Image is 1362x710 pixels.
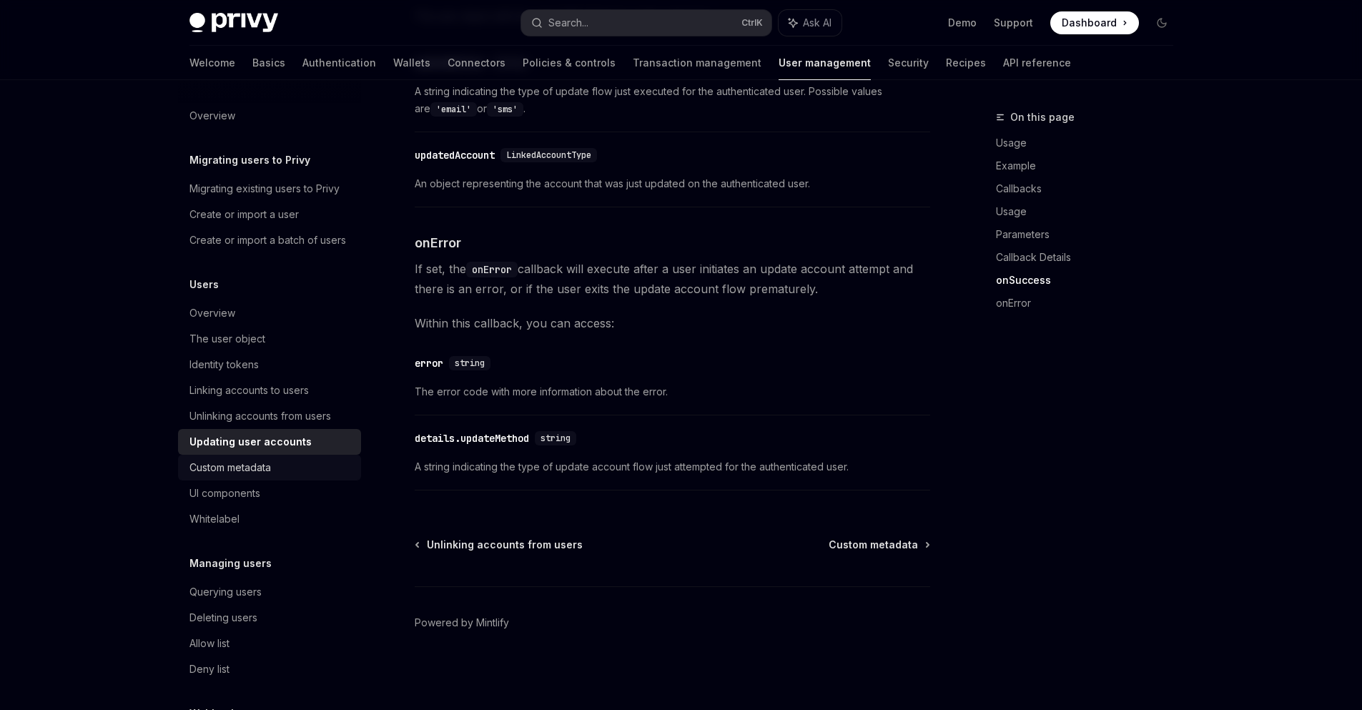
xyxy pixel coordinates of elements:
div: Overview [189,305,235,322]
code: onError [466,262,518,277]
div: Whitelabel [189,511,240,528]
a: Transaction management [633,46,761,80]
a: Deny list [178,656,361,682]
a: Whitelabel [178,506,361,532]
div: Identity tokens [189,356,259,373]
img: dark logo [189,13,278,33]
div: error [415,356,443,370]
a: The user object [178,326,361,352]
a: Overview [178,103,361,129]
a: Dashboard [1050,11,1139,34]
span: Custom metadata [829,538,918,552]
span: Unlinking accounts from users [427,538,583,552]
button: Ask AI [779,10,842,36]
a: Powered by Mintlify [415,616,509,630]
a: UI components [178,480,361,506]
span: string [541,433,571,444]
span: Dashboard [1062,16,1117,30]
a: Allow list [178,631,361,656]
a: Welcome [189,46,235,80]
a: User management [779,46,871,80]
a: Policies & controls [523,46,616,80]
span: Within this callback, you can access: [415,313,930,333]
a: Unlinking accounts from users [178,403,361,429]
a: Callbacks [996,177,1185,200]
div: Custom metadata [189,459,271,476]
h5: Users [189,276,219,293]
a: Identity tokens [178,352,361,378]
div: Create or import a user [189,206,299,223]
div: Unlinking accounts from users [189,408,331,425]
a: onSuccess [996,269,1185,292]
code: 'email' [430,102,477,117]
a: Usage [996,200,1185,223]
a: Example [996,154,1185,177]
span: On this page [1010,109,1075,126]
a: Usage [996,132,1185,154]
a: Wallets [393,46,430,80]
a: Demo [948,16,977,30]
div: UI components [189,485,260,502]
a: Parameters [996,223,1185,246]
a: Create or import a user [178,202,361,227]
h5: Managing users [189,555,272,572]
a: Overview [178,300,361,326]
a: Linking accounts to users [178,378,361,403]
button: Toggle dark mode [1150,11,1173,34]
div: Deleting users [189,609,257,626]
a: Migrating existing users to Privy [178,176,361,202]
a: Create or import a batch of users [178,227,361,253]
button: Search...CtrlK [521,10,771,36]
div: Deny list [189,661,230,678]
a: Recipes [946,46,986,80]
a: Unlinking accounts from users [416,538,583,552]
a: API reference [1003,46,1071,80]
span: An object representing the account that was just updated on the authenticated user. [415,175,930,192]
span: If set, the callback will execute after a user initiates an update account attempt and there is a... [415,259,930,299]
a: Callback Details [996,246,1185,269]
a: onError [996,292,1185,315]
a: Support [994,16,1033,30]
a: Updating user accounts [178,429,361,455]
div: Linking accounts to users [189,382,309,399]
a: Authentication [302,46,376,80]
div: Search... [548,14,588,31]
div: The user object [189,330,265,347]
h5: Migrating users to Privy [189,152,310,169]
a: Basics [252,46,285,80]
a: Connectors [448,46,505,80]
div: Allow list [189,635,230,652]
div: updatedAccount [415,148,495,162]
div: Updating user accounts [189,433,312,450]
span: Ctrl K [741,17,763,29]
span: string [455,358,485,369]
a: Security [888,46,929,80]
span: The error code with more information about the error. [415,383,930,400]
span: A string indicating the type of update account flow just attempted for the authenticated user. [415,458,930,475]
code: 'sms' [487,102,523,117]
div: Overview [189,107,235,124]
span: Ask AI [803,16,831,30]
a: Querying users [178,579,361,605]
div: Migrating existing users to Privy [189,180,340,197]
a: Custom metadata [178,455,361,480]
div: Create or import a batch of users [189,232,346,249]
div: Querying users [189,583,262,601]
div: details.updateMethod [415,431,529,445]
span: LinkedAccountType [506,149,591,161]
span: onError [415,233,461,252]
a: Deleting users [178,605,361,631]
a: Custom metadata [829,538,929,552]
span: A string indicating the type of update flow just executed for the authenticated user. Possible va... [415,83,930,117]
